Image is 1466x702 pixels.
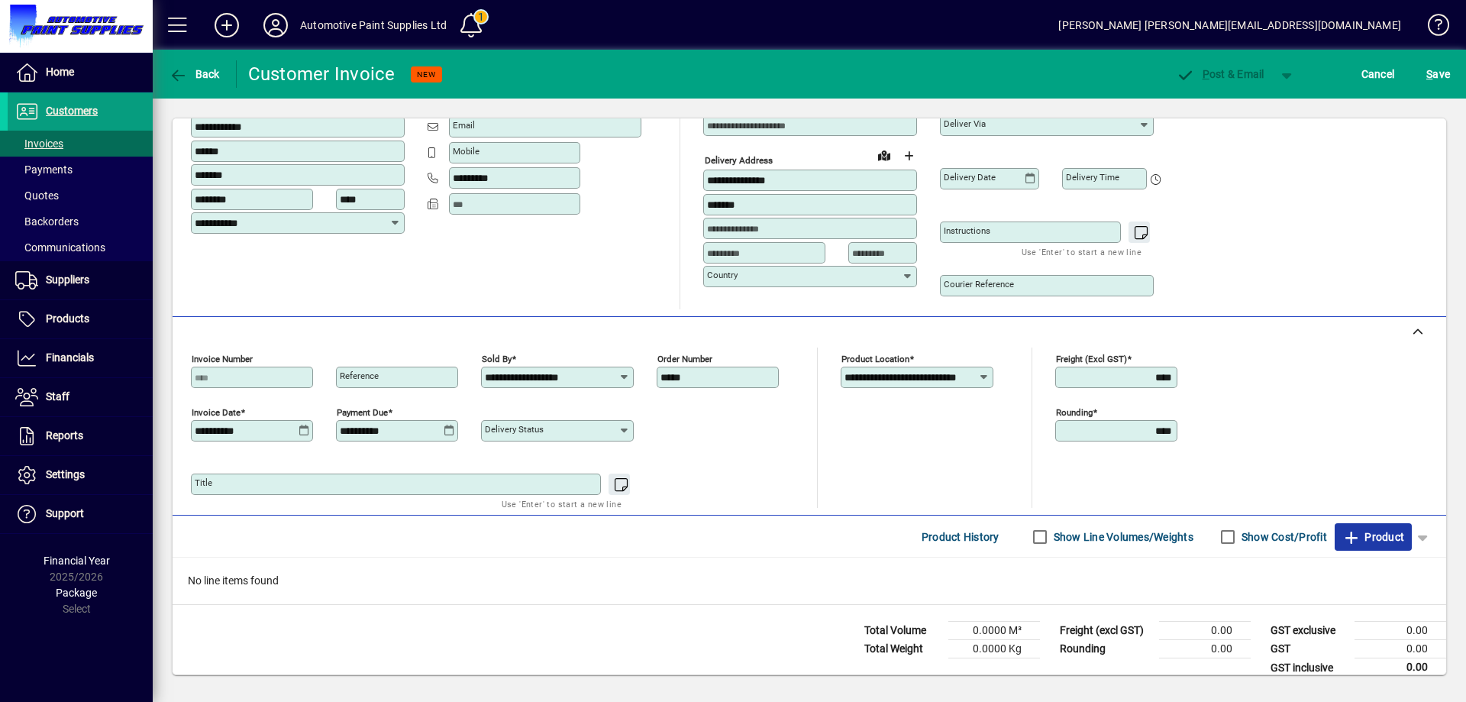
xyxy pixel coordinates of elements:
[192,354,253,364] mat-label: Invoice number
[1159,622,1251,640] td: 0.00
[46,429,83,442] span: Reports
[46,468,85,480] span: Settings
[707,270,738,280] mat-label: Country
[1263,640,1355,658] td: GST
[46,105,98,117] span: Customers
[948,640,1040,658] td: 0.0000 Kg
[251,11,300,39] button: Profile
[1263,622,1355,640] td: GST exclusive
[1361,62,1395,86] span: Cancel
[8,183,153,209] a: Quotes
[453,146,480,157] mat-label: Mobile
[1159,640,1251,658] td: 0.00
[857,640,948,658] td: Total Weight
[1238,529,1327,545] label: Show Cost/Profit
[56,587,97,599] span: Package
[1426,62,1450,86] span: ave
[1355,640,1446,658] td: 0.00
[46,390,69,403] span: Staff
[896,144,921,168] button: Choose address
[1416,3,1447,53] a: Knowledge Base
[1422,60,1454,88] button: Save
[857,622,948,640] td: Total Volume
[922,525,999,549] span: Product History
[1176,68,1264,80] span: ost & Email
[8,157,153,183] a: Payments
[1066,172,1119,183] mat-label: Delivery time
[1058,13,1401,37] div: [PERSON_NAME] [PERSON_NAME][EMAIL_ADDRESS][DOMAIN_NAME]
[1358,60,1399,88] button: Cancel
[1056,407,1093,418] mat-label: Rounding
[173,558,1446,604] div: No line items found
[8,456,153,494] a: Settings
[46,351,94,364] span: Financials
[8,417,153,455] a: Reports
[15,241,105,254] span: Communications
[248,62,396,86] div: Customer Invoice
[944,118,986,129] mat-label: Deliver via
[15,163,73,176] span: Payments
[841,354,909,364] mat-label: Product location
[1168,60,1272,88] button: Post & Email
[417,70,436,79] span: NEW
[944,225,990,236] mat-label: Instructions
[46,312,89,325] span: Products
[153,60,237,88] app-page-header-button: Back
[8,378,153,416] a: Staff
[1022,243,1141,260] mat-hint: Use 'Enter' to start a new line
[15,215,79,228] span: Backorders
[1203,68,1209,80] span: P
[46,66,74,78] span: Home
[1052,622,1159,640] td: Freight (excl GST)
[15,189,59,202] span: Quotes
[944,172,996,183] mat-label: Delivery date
[948,622,1040,640] td: 0.0000 M³
[8,261,153,299] a: Suppliers
[202,11,251,39] button: Add
[453,120,475,131] mat-label: Email
[1426,68,1432,80] span: S
[485,424,544,435] mat-label: Delivery status
[944,279,1014,290] mat-label: Courier Reference
[482,354,512,364] mat-label: Sold by
[502,495,622,513] mat-hint: Use 'Enter' to start a new line
[1263,658,1355,678] td: GST inclusive
[8,235,153,260] a: Communications
[657,354,712,364] mat-label: Order number
[8,300,153,338] a: Products
[8,53,153,92] a: Home
[169,68,220,80] span: Back
[1335,523,1412,551] button: Product
[8,131,153,157] a: Invoices
[46,507,84,519] span: Support
[1342,525,1404,549] span: Product
[337,407,388,418] mat-label: Payment due
[1051,529,1193,545] label: Show Line Volumes/Weights
[1355,658,1446,678] td: 0.00
[195,477,212,488] mat-label: Title
[872,143,896,167] a: View on map
[1056,354,1127,364] mat-label: Freight (excl GST)
[1355,622,1446,640] td: 0.00
[192,407,241,418] mat-label: Invoice date
[44,555,110,567] span: Financial Year
[8,495,153,533] a: Support
[8,209,153,235] a: Backorders
[15,137,63,150] span: Invoices
[300,13,447,37] div: Automotive Paint Supplies Ltd
[46,273,89,286] span: Suppliers
[8,339,153,377] a: Financials
[165,60,224,88] button: Back
[1052,640,1159,658] td: Rounding
[915,523,1006,551] button: Product History
[340,370,379,381] mat-label: Reference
